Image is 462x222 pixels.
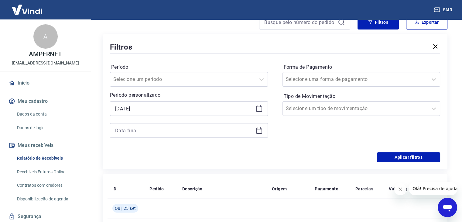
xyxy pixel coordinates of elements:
span: Olá! Precisa de ajuda? [4,4,51,9]
input: Data final [115,126,253,135]
label: Forma de Pagamento [284,64,439,71]
p: AMPERNET [29,51,62,57]
input: Data inicial [115,104,253,113]
h5: Filtros [110,42,132,52]
a: Dados de login [15,122,84,134]
img: Vindi [7,0,47,19]
a: Início [7,76,84,90]
p: Parcelas [355,186,373,192]
label: Tipo de Movimentação [284,93,439,100]
p: Descrição [182,186,203,192]
button: Aplicar filtros [377,152,440,162]
p: [EMAIL_ADDRESS][DOMAIN_NAME] [12,60,79,66]
a: Dados da conta [15,108,84,120]
a: Recebíveis Futuros Online [15,166,84,178]
a: Disponibilização de agenda [15,193,84,205]
p: ID [112,186,117,192]
div: A [33,24,58,49]
iframe: Botão para abrir a janela de mensagens [438,198,457,217]
button: Meus recebíveis [7,139,84,152]
button: Meu cadastro [7,95,84,108]
button: Sair [433,4,455,16]
label: Período [111,64,267,71]
button: Filtros [358,15,399,29]
a: Relatório de Recebíveis [15,152,84,165]
p: Pagamento [315,186,338,192]
input: Busque pelo número do pedido [264,18,335,27]
button: Exportar [406,15,447,29]
p: Período personalizado [110,92,268,99]
p: Origem [272,186,287,192]
span: Qui, 25 set [115,205,136,211]
p: Pedido [149,186,164,192]
iframe: Fechar mensagem [394,183,406,195]
p: Valor Líq. [389,186,409,192]
a: Contratos com credores [15,179,84,192]
iframe: Mensagem da empresa [409,182,457,195]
